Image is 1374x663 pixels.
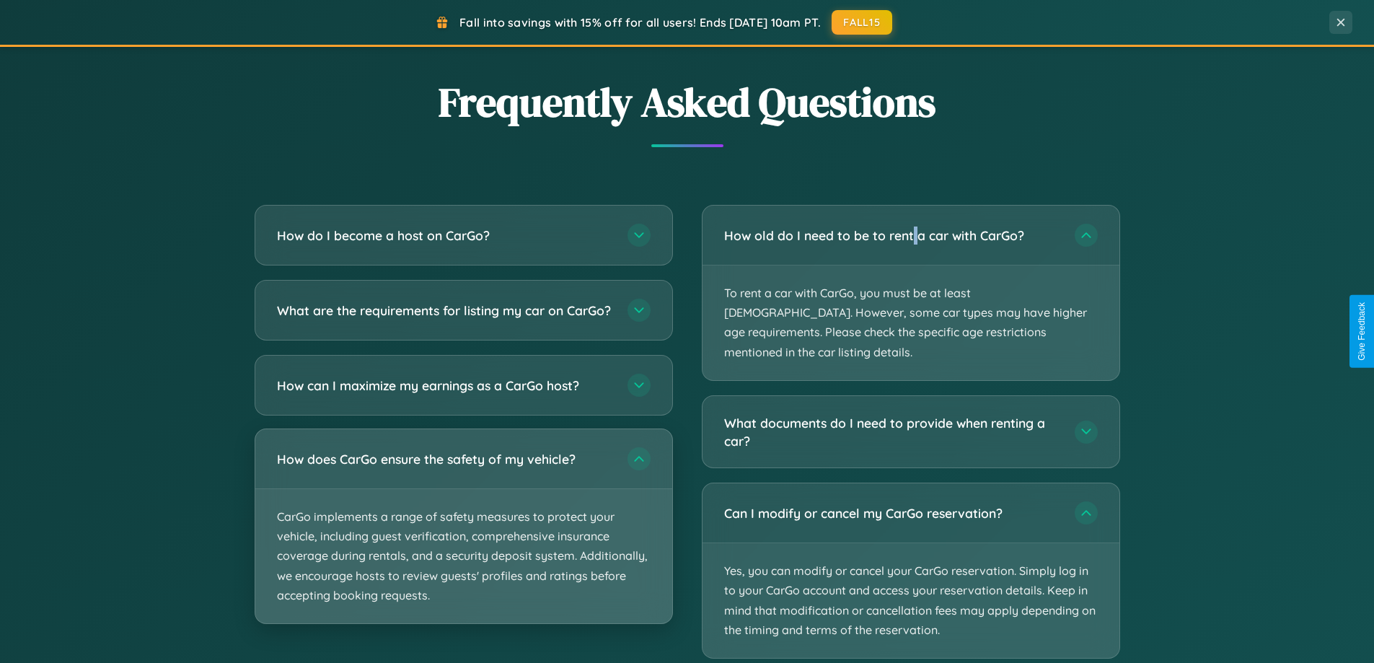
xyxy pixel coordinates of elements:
h3: What documents do I need to provide when renting a car? [724,414,1060,449]
h3: Can I modify or cancel my CarGo reservation? [724,504,1060,522]
h3: How can I maximize my earnings as a CarGo host? [277,377,613,395]
h3: What are the requirements for listing my car on CarGo? [277,302,613,320]
h2: Frequently Asked Questions [255,74,1120,130]
span: Fall into savings with 15% off for all users! Ends [DATE] 10am PT. [459,15,821,30]
button: FALL15 [832,10,892,35]
h3: How does CarGo ensure the safety of my vehicle? [277,450,613,468]
div: Give Feedback [1357,302,1367,361]
p: Yes, you can modify or cancel your CarGo reservation. Simply log in to your CarGo account and acc... [703,543,1119,658]
h3: How old do I need to be to rent a car with CarGo? [724,227,1060,245]
h3: How do I become a host on CarGo? [277,227,613,245]
p: To rent a car with CarGo, you must be at least [DEMOGRAPHIC_DATA]. However, some car types may ha... [703,265,1119,380]
p: CarGo implements a range of safety measures to protect your vehicle, including guest verification... [255,489,672,623]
